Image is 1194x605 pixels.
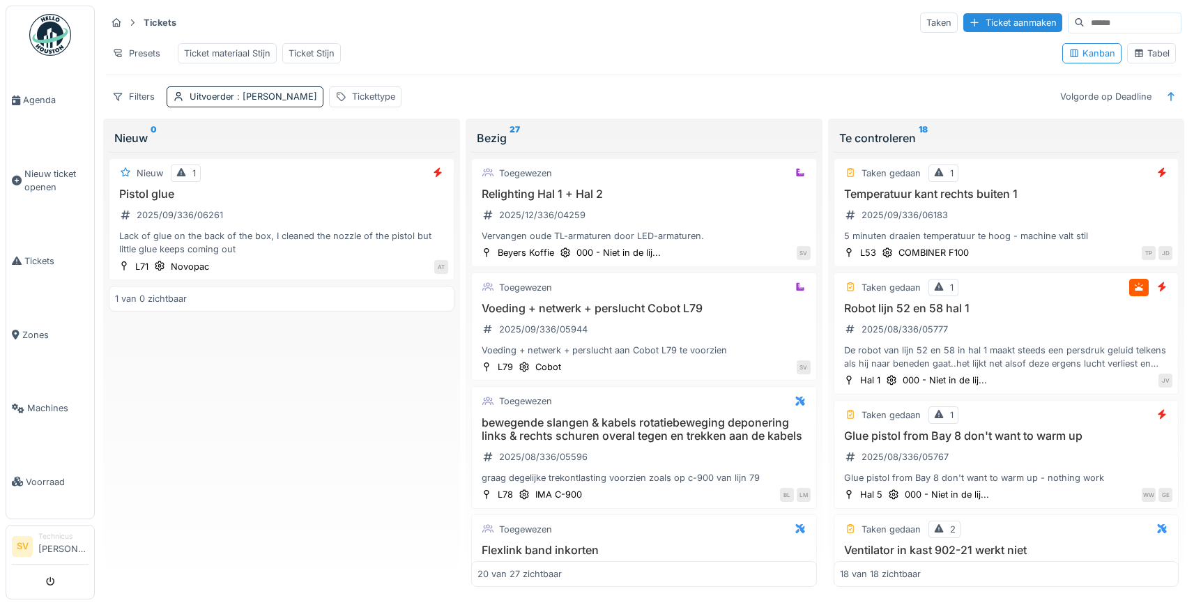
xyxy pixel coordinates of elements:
div: Filters [106,86,161,107]
div: Kanban [1069,47,1115,60]
div: GE [1158,488,1172,502]
div: 2025/09/336/06183 [862,208,948,222]
div: Bezig [477,130,811,146]
div: Ticket Stijn [289,47,335,60]
div: Novopac [171,260,209,273]
div: Toegewezen [499,523,552,536]
div: Nieuw [137,167,163,180]
div: 2025/08/336/05596 [499,450,588,464]
span: : [PERSON_NAME] [234,91,317,102]
div: Ticket materiaal Stijn [184,47,270,60]
div: 2025/08/336/05767 [862,450,949,464]
span: Zones [22,328,89,342]
div: Voeding + netwerk + perslucht aan Cobot L79 te voorzien [477,344,811,357]
a: Machines [6,372,94,445]
div: Nieuw [114,130,449,146]
div: Lack of glue on the back of the box, I cleaned the nozzle of the pistol but little glue keeps com... [115,229,448,256]
div: Taken gedaan [862,408,921,422]
span: Agenda [23,93,89,107]
div: Volgorde op Deadline [1054,86,1158,107]
div: L53 [860,246,876,259]
div: L71 [135,260,148,273]
div: 1 van 0 zichtbaar [115,292,187,305]
li: [PERSON_NAME] [38,531,89,561]
div: 2 [950,523,956,536]
div: De robot van lijn 52 en 58 in hal 1 maakt steeds een persdruk geluid telkens als hij naar beneden... [840,344,1173,370]
span: Nieuw ticket openen [24,167,89,194]
h3: bewegende slangen & kabels rotatiebeweging deponering links & rechts schuren overal tegen en trek... [477,416,811,443]
a: Voorraad [6,445,94,519]
div: Taken gedaan [862,281,921,294]
div: 1 [192,167,196,180]
div: graag degelijke trekontlasting voorzien zoals op c-900 van lijn 79 [477,471,811,484]
div: Glue pistol from Bay 8 don't want to warm up - nothing work [840,471,1173,484]
div: Taken gedaan [862,167,921,180]
div: IMA C-900 [535,488,582,501]
div: Tickettype [352,90,395,103]
a: Nieuw ticket openen [6,137,94,224]
h3: Glue pistol from Bay 8 don't want to warm up [840,429,1173,443]
div: 20 van 27 zichtbaar [477,567,562,581]
a: SV Technicus[PERSON_NAME] [12,531,89,565]
div: AT [434,260,448,274]
div: 5 minuten draaien temperatuur te hoog - machine valt stil [840,229,1173,243]
sup: 0 [151,130,157,146]
sup: 27 [510,130,520,146]
div: Tabel [1133,47,1170,60]
div: Technicus [38,531,89,542]
div: Taken gedaan [862,523,921,536]
div: Toegewezen [499,395,552,408]
a: Tickets [6,224,94,298]
h3: Robot lijn 52 en 58 hal 1 [840,302,1173,315]
div: Vervangen oude TL-armaturen door LED-armaturen. [477,229,811,243]
div: 1 [950,281,954,294]
sup: 18 [919,130,928,146]
div: BL [780,488,794,502]
li: SV [12,536,33,557]
h3: Pistol glue [115,187,448,201]
div: Te controleren [839,130,1174,146]
div: Hal 1 [860,374,880,387]
div: 000 - Niet in de lij... [903,374,987,387]
span: Machines [27,401,89,415]
div: Taken [920,13,958,33]
div: WW [1142,488,1156,502]
a: Agenda [6,63,94,137]
strong: Tickets [138,16,182,29]
div: TP [1142,246,1156,260]
div: Cobot [535,360,561,374]
h3: Temperatuur kant rechts buiten 1 [840,187,1173,201]
div: L79 [498,360,513,374]
div: COMBINER F100 [898,246,969,259]
div: SV [797,360,811,374]
div: Uitvoerder [190,90,317,103]
div: SV [797,246,811,260]
div: JV [1158,374,1172,388]
div: L78 [498,488,513,501]
div: 1 [950,167,954,180]
div: Presets [106,43,167,63]
div: 2025/09/336/06261 [137,208,223,222]
h3: Flexlink band inkorten [477,544,811,557]
div: Ticket aanmaken [963,13,1062,32]
div: 000 - Niet in de lij... [905,488,989,501]
img: Badge_color-CXgf-gQk.svg [29,14,71,56]
div: Beyers Koffie [498,246,554,259]
h3: Voeding + netwerk + perslucht Cobot L79 [477,302,811,315]
div: LM [797,488,811,502]
span: Voorraad [26,475,89,489]
div: JD [1158,246,1172,260]
h3: Ventilator in kast 902-21 werkt niet [840,544,1173,557]
div: 2025/09/336/05944 [499,323,588,336]
div: 2025/08/336/05777 [862,323,948,336]
div: Toegewezen [499,281,552,294]
div: Toegewezen [499,167,552,180]
span: Tickets [24,254,89,268]
div: 18 van 18 zichtbaar [840,567,921,581]
h3: Relighting Hal 1 + Hal 2 [477,187,811,201]
div: 2025/12/336/04259 [499,208,585,222]
div: 1 [950,408,954,422]
div: Hal 5 [860,488,882,501]
div: 000 - Niet in de lij... [576,246,661,259]
a: Zones [6,298,94,372]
